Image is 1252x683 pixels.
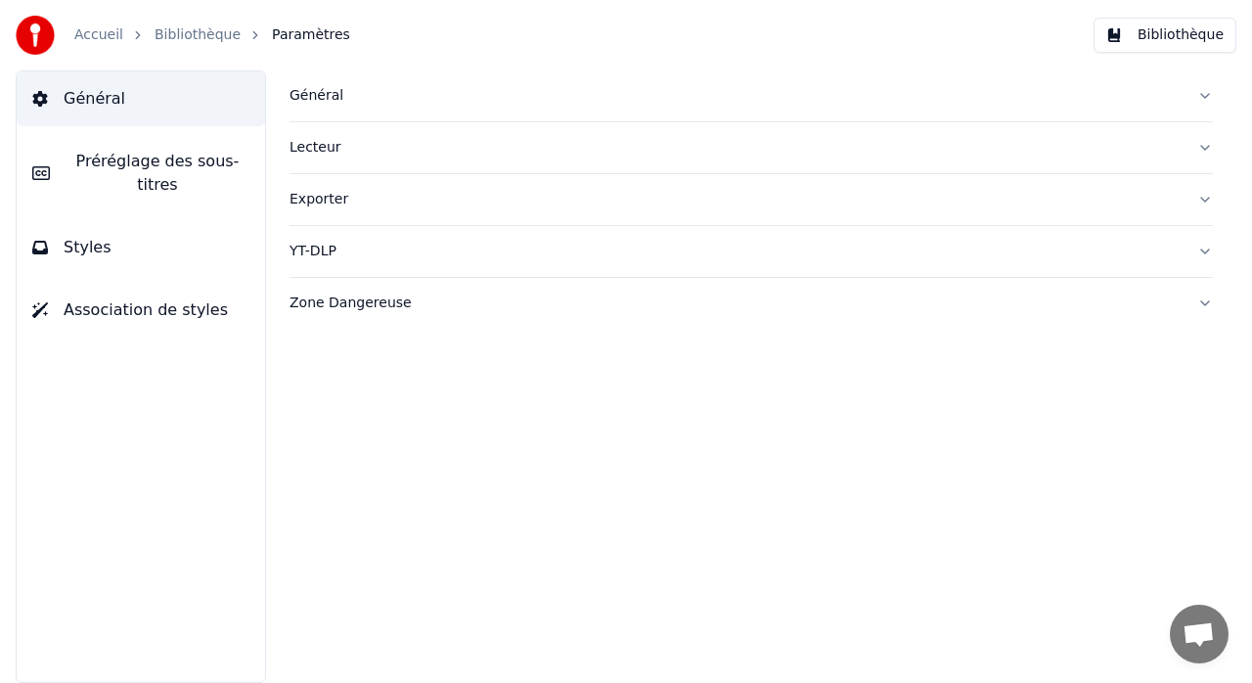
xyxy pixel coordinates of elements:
[74,25,350,45] nav: breadcrumb
[290,190,1182,209] div: Exporter
[17,134,265,212] button: Préréglage des sous-titres
[290,226,1213,277] button: YT-DLP
[66,150,249,197] span: Préréglage des sous-titres
[1094,18,1236,53] button: Bibliothèque
[290,138,1182,158] div: Lecteur
[1170,605,1229,663] div: Ouvrir le chat
[64,236,112,259] span: Styles
[17,220,265,275] button: Styles
[290,174,1213,225] button: Exporter
[290,242,1182,261] div: YT-DLP
[64,87,125,111] span: Général
[16,16,55,55] img: youka
[290,122,1213,173] button: Lecteur
[17,71,265,126] button: Général
[290,70,1213,121] button: Général
[155,25,241,45] a: Bibliothèque
[290,86,1182,106] div: Général
[272,25,350,45] span: Paramètres
[64,298,228,322] span: Association de styles
[290,278,1213,329] button: Zone Dangereuse
[74,25,123,45] a: Accueil
[17,283,265,338] button: Association de styles
[290,294,1182,313] div: Zone Dangereuse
